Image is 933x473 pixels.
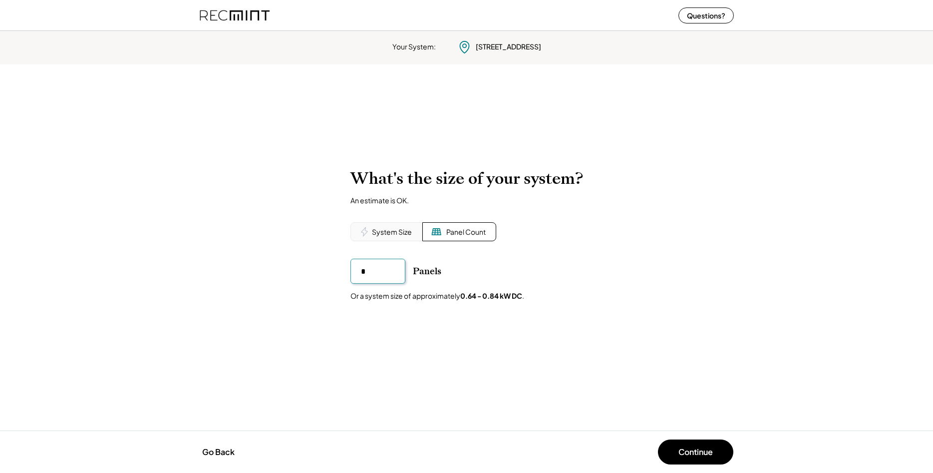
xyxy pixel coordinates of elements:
[350,169,583,188] h2: What's the size of your system?
[446,227,486,237] div: Panel Count
[350,291,524,301] div: Or a system size of approximately .
[460,291,522,300] strong: 0.64 - 0.84 kW DC
[392,42,436,52] div: Your System:
[199,441,238,463] button: Go Back
[413,265,441,277] div: Panels
[350,196,409,205] div: An estimate is OK.
[200,2,270,28] img: recmint-logotype%403x%20%281%29.jpeg
[431,227,441,237] img: Solar%20Panel%20Icon.svg
[476,42,541,52] div: [STREET_ADDRESS]
[658,440,733,465] button: Continue
[678,7,734,23] button: Questions?
[372,227,412,237] div: System Size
